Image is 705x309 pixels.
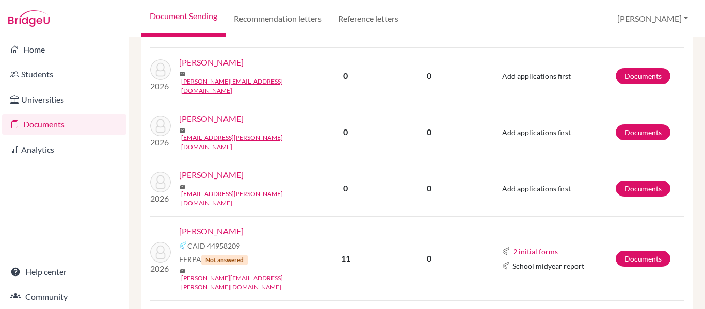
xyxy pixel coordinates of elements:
p: 2026 [150,263,171,275]
a: [PERSON_NAME] [179,169,244,181]
span: mail [179,184,185,190]
p: 2026 [150,192,171,205]
span: Add applications first [502,184,571,193]
img: Common App logo [502,262,510,270]
img: de Castro, Marina [150,116,171,136]
a: [PERSON_NAME] [179,56,244,69]
span: mail [179,127,185,134]
button: [PERSON_NAME] [613,9,693,28]
img: Common App logo [502,247,510,255]
p: 0 [381,182,477,194]
p: 0 [381,126,477,138]
a: Documents [616,181,670,197]
span: Add applications first [502,72,571,80]
b: 11 [341,253,350,263]
a: Analytics [2,139,126,160]
a: Documents [2,114,126,135]
a: [PERSON_NAME] [179,225,244,237]
b: 0 [343,183,348,193]
span: School midyear report [512,261,584,271]
a: [EMAIL_ADDRESS][PERSON_NAME][DOMAIN_NAME] [181,133,318,152]
b: 0 [343,71,348,80]
img: Conde, Daniel [150,59,171,80]
span: mail [179,71,185,77]
img: Bridge-U [8,10,50,27]
p: 2026 [150,80,171,92]
b: 0 [343,127,348,137]
a: Students [2,64,126,85]
span: FERPA [179,254,248,265]
p: 0 [381,252,477,265]
a: Help center [2,262,126,282]
a: Home [2,39,126,60]
a: Universities [2,89,126,110]
a: Community [2,286,126,307]
a: Documents [616,251,670,267]
a: [PERSON_NAME][EMAIL_ADDRESS][DOMAIN_NAME] [181,77,318,95]
span: Not answered [201,255,248,265]
a: [PERSON_NAME] [179,112,244,125]
img: Common App logo [179,241,187,250]
span: mail [179,268,185,274]
img: de Castro, Júlia [150,242,171,263]
img: de Castro, Guilherme [150,172,171,192]
a: [PERSON_NAME][EMAIL_ADDRESS][PERSON_NAME][DOMAIN_NAME] [181,273,318,292]
a: [EMAIL_ADDRESS][PERSON_NAME][DOMAIN_NAME] [181,189,318,208]
a: Documents [616,68,670,84]
p: 0 [381,70,477,82]
p: 2026 [150,136,171,149]
span: Add applications first [502,128,571,137]
button: 2 initial forms [512,246,558,257]
a: Documents [616,124,670,140]
span: CAID 44958209 [187,240,240,251]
